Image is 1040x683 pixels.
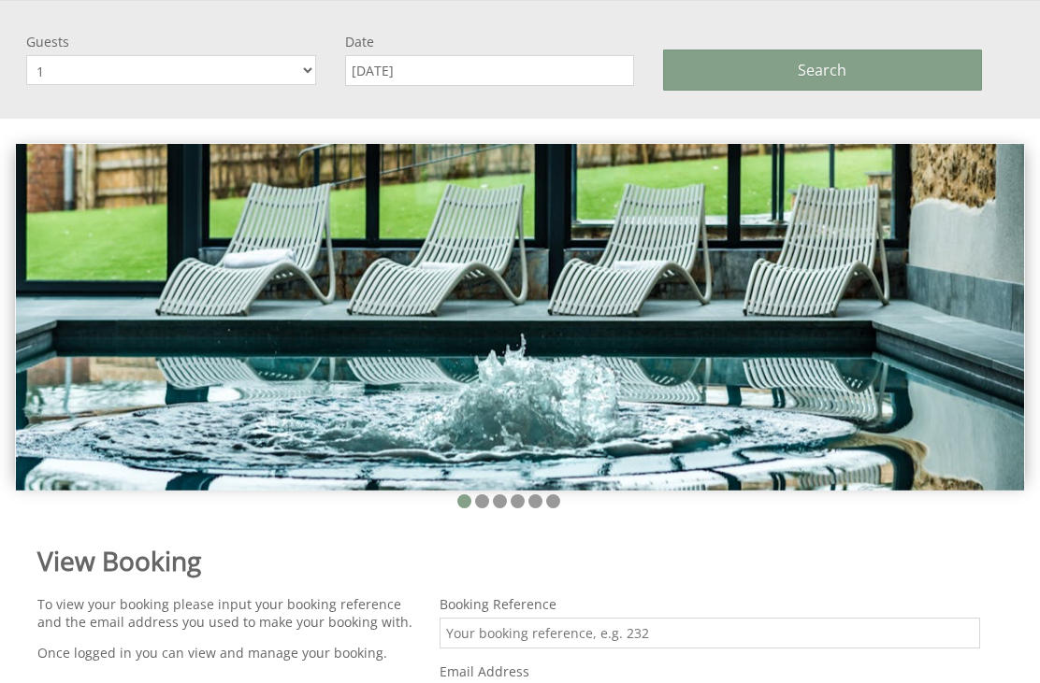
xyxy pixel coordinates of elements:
label: Guests [26,33,316,50]
p: To view your booking please input your booking reference and the email address you used to make y... [37,595,417,631]
h1: View Booking [37,543,980,578]
label: Email Address [440,662,980,680]
label: Date [345,33,635,50]
input: Arrival Date [345,55,635,86]
p: Once logged in you can view and manage your booking. [37,644,417,662]
label: Booking Reference [440,595,980,613]
span: Search [798,60,846,80]
button: Search [663,50,982,91]
input: Your booking reference, e.g. 232 [440,618,980,648]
